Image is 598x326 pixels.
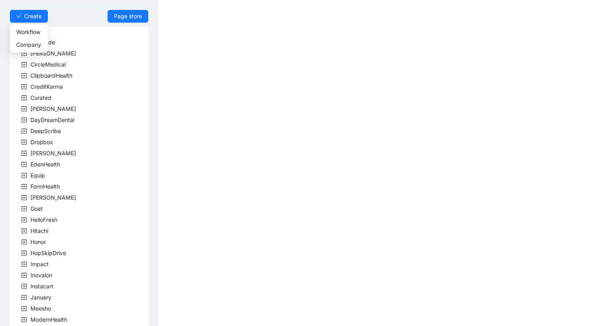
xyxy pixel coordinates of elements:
[30,216,57,223] span: HelloFresh
[29,315,69,324] span: ModernHealth
[21,84,27,90] span: plus-square
[16,14,21,19] span: down
[29,304,53,313] span: Meesho
[29,259,50,269] span: Impact
[21,173,27,178] span: plus-square
[29,182,61,191] span: FormHealth
[21,295,27,300] span: plus-square
[30,105,76,112] span: [PERSON_NAME]
[30,294,51,301] span: January
[29,93,53,103] span: Curated
[16,40,42,49] span: Company
[21,239,27,245] span: plus-square
[30,205,43,212] span: Goat
[21,206,27,212] span: plus-square
[29,149,78,158] span: Earnest
[21,250,27,256] span: plus-square
[21,273,27,278] span: plus-square
[30,194,76,201] span: [PERSON_NAME]
[29,82,64,92] span: CreditKarma
[29,171,47,180] span: Equip
[21,306,27,311] span: plus-square
[21,139,27,145] span: plus-square
[21,317,27,322] span: plus-square
[21,106,27,112] span: plus-square
[29,237,47,247] span: Honor
[29,271,54,280] span: Inovalon
[21,151,27,156] span: plus-square
[30,283,53,290] span: Instacart
[30,316,67,323] span: ModernHealth
[21,184,27,189] span: plus-square
[21,284,27,289] span: plus-square
[30,83,63,90] span: CreditKarma
[29,193,78,202] span: Garner
[16,28,42,36] span: Workflow
[29,137,55,147] span: Dropbox
[30,94,51,101] span: Curated
[21,195,27,200] span: plus-square
[29,71,74,80] span: ClipboardHealth
[30,238,46,245] span: Honor
[21,51,27,56] span: plus-square
[30,128,61,134] span: DeepScribe
[10,10,48,23] button: downCreate
[21,95,27,101] span: plus-square
[29,49,78,58] span: Alma
[30,72,72,79] span: ClipboardHealth
[29,126,62,136] span: DeepScribe
[21,228,27,234] span: plus-square
[29,215,59,225] span: HelloFresh
[29,60,67,69] span: CircleMedical
[21,217,27,223] span: plus-square
[30,61,66,68] span: CircleMedical
[30,227,48,234] span: Hitachi
[21,62,27,67] span: plus-square
[29,226,50,236] span: Hitachi
[30,305,51,312] span: Meesho
[108,10,148,23] a: Page store
[29,293,53,302] span: January
[30,50,76,57] span: [PERSON_NAME]
[30,183,60,190] span: FormHealth
[21,162,27,167] span: plus-square
[29,160,62,169] span: EdenHealth
[30,172,45,179] span: Equip
[29,248,68,258] span: HopSkipDrive
[29,282,55,291] span: Instacart
[30,161,60,168] span: EdenHealth
[24,12,42,21] span: Create
[30,272,52,278] span: Inovalon
[114,12,142,21] span: Page store
[29,204,44,214] span: Goat
[21,128,27,134] span: plus-square
[30,261,49,267] span: Impact
[30,250,66,256] span: HopSkipDrive
[21,261,27,267] span: plus-square
[30,116,74,123] span: DayDreamDental
[21,73,27,78] span: plus-square
[29,115,76,125] span: DayDreamDental
[30,150,76,156] span: [PERSON_NAME]
[29,104,78,114] span: Darby
[21,117,27,123] span: plus-square
[30,139,53,145] span: Dropbox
